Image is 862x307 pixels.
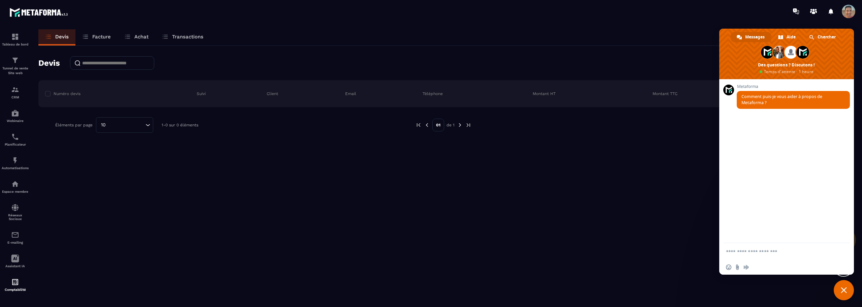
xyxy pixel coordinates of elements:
img: email [11,231,19,239]
a: formationformationTunnel de vente Site web [2,51,29,81]
img: automations [11,109,19,117]
p: Tableau de bord [2,42,29,46]
img: accountant [11,278,19,286]
p: Email [345,91,356,96]
span: Messages [745,32,765,42]
a: accountantaccountantComptabilité [2,273,29,297]
p: Montant TTC [653,91,677,96]
p: Client [267,91,278,96]
p: Espace membre [2,190,29,193]
p: CRM [2,95,29,99]
p: Suivi [197,91,206,96]
p: Éléments par page [55,123,93,127]
a: automationsautomationsEspace membre [2,175,29,198]
img: logo [9,6,70,19]
span: Metaforma [737,84,850,89]
img: scheduler [11,133,19,141]
a: automationsautomationsWebinaire [2,104,29,128]
img: automations [11,156,19,164]
span: Envoyer un fichier [735,265,740,270]
div: Aide [772,32,802,42]
p: Planificateur [2,143,29,146]
p: 01 [432,119,444,131]
a: emailemailE-mailing [2,226,29,249]
p: Automatisations [2,166,29,170]
p: 1-0 sur 0 éléments [162,123,198,127]
p: Devis [55,34,69,40]
img: formation [11,56,19,64]
span: Message audio [743,265,749,270]
p: de 1 [446,122,455,128]
a: formationformationTableau de bord [2,28,29,51]
p: Réseaux Sociaux [2,213,29,221]
p: Montant HT [533,91,556,96]
p: Assistant IA [2,264,29,268]
a: Assistant IA [2,249,29,273]
div: Search for option [96,117,153,133]
img: next [465,122,471,128]
div: Fermer le chat [834,280,854,300]
div: Messages [731,32,771,42]
input: Search for option [108,121,144,129]
div: Chercher [803,32,842,42]
img: next [457,122,463,128]
img: formation [11,86,19,94]
h2: Devis [38,56,60,70]
p: Tunnel de vente Site web [2,66,29,75]
img: automations [11,180,19,188]
p: Facture [92,34,111,40]
span: Insérer un emoji [726,265,731,270]
img: formation [11,33,19,41]
img: prev [416,122,422,128]
a: social-networksocial-networkRéseaux Sociaux [2,198,29,226]
p: Webinaire [2,119,29,123]
a: formationformationCRM [2,81,29,104]
p: E-mailing [2,241,29,244]
span: 10 [99,121,108,129]
span: Aide [787,32,796,42]
span: Chercher [818,32,836,42]
a: Facture [75,29,118,45]
textarea: Entrez votre message... [726,249,832,255]
a: schedulerschedulerPlanificateur [2,128,29,151]
p: Téléphone [423,91,443,96]
p: Transactions [172,34,203,40]
span: Comment puis-je vous aider à propos de Metaforma ? [741,94,822,105]
p: Comptabilité [2,288,29,291]
a: Devis [38,29,75,45]
a: automationsautomationsAutomatisations [2,151,29,175]
img: social-network [11,204,19,212]
p: Numéro devis [54,91,80,96]
p: Achat [134,34,148,40]
img: prev [424,122,430,128]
